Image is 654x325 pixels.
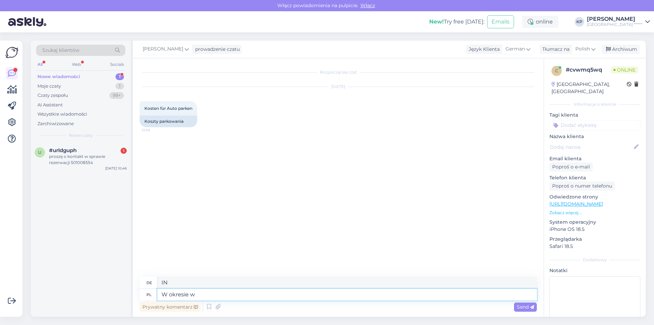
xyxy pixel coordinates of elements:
[587,16,642,22] div: [PERSON_NAME]
[549,257,640,263] div: Dodatkowy
[549,201,603,207] a: [URL][DOMAIN_NAME]
[429,18,444,25] b: New!
[143,45,183,53] span: [PERSON_NAME]
[71,60,82,69] div: Web
[487,15,514,28] button: Emails
[157,289,537,300] textarea: W okresie
[146,289,152,300] div: pl
[549,219,640,226] p: System operacyjny
[551,81,627,95] div: [GEOGRAPHIC_DATA], [GEOGRAPHIC_DATA]
[555,68,558,73] span: c
[140,84,537,90] div: [DATE]
[109,92,124,99] div: 99+
[37,120,74,127] div: Zarchiwizowane
[505,45,525,53] span: German
[602,45,640,54] div: Archiwum
[549,101,640,107] div: Informacje o kliencie
[550,143,633,151] input: Dodaj nazwę
[37,102,63,108] div: AI Assistant
[549,243,640,250] p: Safari 18.5
[37,111,87,118] div: Wszystkie wiadomości
[566,66,611,74] div: # cvwmq5wq
[549,181,615,191] div: Poproś o numer telefonu
[549,267,640,274] p: Notatki
[140,69,537,75] div: Rozpoczął się czat
[587,16,650,27] a: [PERSON_NAME][GEOGRAPHIC_DATA] *****
[38,150,42,155] span: u
[42,47,79,54] span: Szukaj klientów
[115,73,124,80] div: 1
[575,17,584,27] div: KP
[517,304,534,310] span: Send
[549,155,640,162] p: Email klienta
[429,18,484,26] div: Try free [DATE]:
[540,46,570,53] div: Tłumacz na
[549,174,640,181] p: Telefon klienta
[140,116,197,127] div: Koszty parkowania
[5,46,18,59] img: Askly Logo
[37,73,80,80] div: Nowe wiadomości
[37,92,68,99] div: Czaty zespołu
[49,153,127,166] div: proszę o kontakt w sprawie rezerwacji 501008554
[549,112,640,119] p: Tagi klienta
[549,193,640,201] p: Odwiedzone strony
[549,226,640,233] p: iPhone OS 18.5
[109,60,125,69] div: Socials
[549,133,640,140] p: Nazwa klienta
[140,302,201,312] div: Prywatny komentarz
[144,106,192,111] span: Kosten für Auto parken
[142,128,167,133] span: 21:29
[146,277,152,289] div: de
[157,277,537,289] textarea: IN
[121,148,127,154] div: 1
[611,66,638,74] span: Online
[69,132,93,138] span: Nowe czaty
[549,210,640,216] p: Zobacz więcej ...
[549,120,640,130] input: Dodać etykietę
[49,147,77,153] span: #urldguph
[358,2,377,9] span: Włącz
[549,236,640,243] p: Przeglądarka
[522,16,558,28] div: online
[549,162,593,172] div: Poproś o e-mail
[466,46,500,53] div: Język Klienta
[36,60,44,69] div: All
[192,46,240,53] div: prowadzenie czatu
[115,83,124,90] div: 1
[37,83,61,90] div: Moje czaty
[105,166,127,171] div: [DATE] 10:46
[575,45,590,53] span: Polish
